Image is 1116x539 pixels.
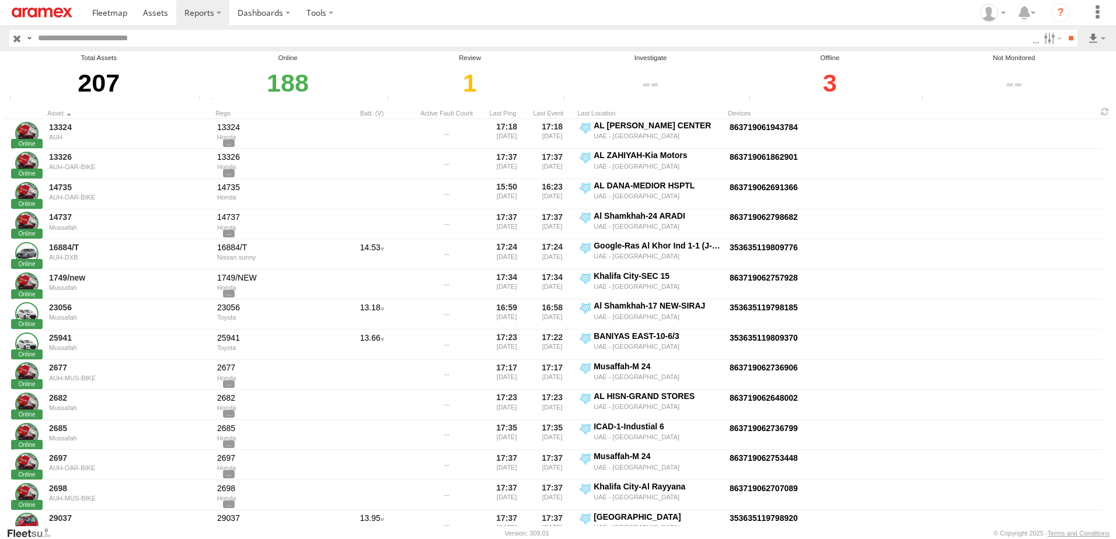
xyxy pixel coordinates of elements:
div: Devices [728,109,891,117]
div: Active Fault Count [411,109,482,117]
div: AL DANA-MEDIOR HSPTL [594,180,721,191]
div: Toyota [217,344,330,351]
div: AUH-OAR-BIKE [49,194,209,201]
div: 1749/NEW [217,272,330,283]
div: Mussafah [49,525,209,532]
div: Nissan sunny [217,254,330,261]
a: Click to View Asset Details [15,212,39,235]
a: 2685 [49,423,209,433]
div: Total Assets [6,53,192,63]
div: Total number of Enabled and Paused Assets [6,94,23,103]
div: UAE - [GEOGRAPHIC_DATA] [594,402,721,411]
div: 2682 [217,393,330,403]
div: Google-Ras Al Khor Ind 1-1 (J-VEG) [594,240,721,251]
a: 2697 [49,453,209,463]
div: Toyota [217,314,330,321]
div: Assets that have not communicated at least once with the server in the last 48hrs [745,94,763,103]
a: Click to View Asset Details [15,272,39,296]
label: Search Query [25,30,34,47]
img: aramex-logo.svg [12,8,72,17]
div: Honda [217,374,330,381]
label: Click to View Event Location [577,150,723,178]
div: 15:50 [DATE] [486,180,527,208]
div: UAE - [GEOGRAPHIC_DATA] [594,463,721,471]
label: Click to View Event Location [577,300,723,328]
div: Mohammedazath Nainamohammed [976,4,1010,22]
div: 14737 [217,212,330,222]
a: Click to View Device Details [730,484,798,493]
div: 2677 [217,362,330,373]
a: 2677 [49,362,209,373]
div: 17:37 [DATE] [486,211,527,239]
div: 17:34 [DATE] [486,271,527,299]
label: Click to View Event Location [577,421,723,449]
div: Review [384,53,556,63]
a: 2698 [49,483,209,494]
a: 23056 [49,302,209,313]
a: Click to View Asset Details [15,483,39,506]
div: AL ZAHIYAH-Kia Motors [594,150,721,160]
a: Click to View Device Details [730,423,798,433]
div: 17:22 [DATE] [532,331,573,359]
a: Click to View Asset Details [15,362,39,386]
div: 17:35 [DATE] [532,421,573,449]
a: Click to View Device Details [730,333,798,342]
div: UAE - [GEOGRAPHIC_DATA] [594,523,721,531]
div: Honda [217,495,330,502]
a: Click to View Asset Details [15,302,39,325]
div: AUH-OAR-BIKE [49,163,209,170]
div: UAE - [GEOGRAPHIC_DATA] [594,282,721,290]
div: 17:23 [DATE] [486,331,527,359]
span: View Asset Details to show all tags [223,139,235,147]
div: Honda [217,194,330,201]
div: 2685 [217,423,330,433]
label: Click to View Event Location [577,451,723,479]
label: Search Filter Options [1039,30,1064,47]
a: Click to View Asset Details [15,152,39,175]
div: 17:23 [DATE] [532,391,573,419]
div: 17:17 [DATE] [532,361,573,389]
a: Click to View Device Details [730,212,798,222]
div: The health of these assets types is not monitored. [918,94,936,103]
a: Terms and Conditions [1048,530,1110,537]
a: Click to View Asset Details [15,122,39,145]
a: 29037 [49,513,209,523]
div: 13.18 [337,300,407,328]
div: Mussafah [49,314,209,321]
div: Honda [217,163,330,170]
div: UAE - [GEOGRAPHIC_DATA] [594,342,721,351]
div: 17:34 [DATE] [532,271,573,299]
div: AUH-MUS-BIKE [49,495,209,502]
div: Click to Sort [486,109,527,117]
div: Honda [217,464,330,471]
a: Click to View Device Details [730,513,798,523]
div: 17:18 [DATE] [532,120,573,148]
div: BANIYAS EAST-10-6/3 [594,331,721,341]
div: Honda [217,224,330,231]
div: 17:37 [DATE] [486,150,527,178]
a: 25941 [49,332,209,343]
span: View Asset Details to show all tags [223,501,235,508]
div: 17:23 [DATE] [486,391,527,419]
span: View Asset Details to show all tags [223,290,235,297]
a: Click to View Device Details [730,123,798,132]
div: 207 [6,63,192,103]
div: 25941 [217,332,330,343]
div: 13326 [217,152,330,162]
a: Visit our Website [6,527,60,539]
a: 1749/new [49,272,209,283]
div: UAE - [GEOGRAPHIC_DATA] [594,132,721,140]
label: Click to View Event Location [577,361,723,389]
a: Click to View Asset Details [15,332,39,356]
div: 17:37 [DATE] [532,211,573,239]
a: 13324 [49,122,209,132]
div: Click to filter by Investigate [559,63,742,103]
div: Click to filter by Offline [745,63,915,103]
div: Number of assets that have communicated at least once in the last 6hrs [195,94,212,103]
div: 13324 [217,122,330,132]
span: Refresh [1098,106,1112,117]
div: AUH-MUS-BIKE [49,374,209,381]
a: 14735 [49,182,209,192]
span: View Asset Details to show all tags [223,410,235,418]
div: 16:23 [DATE] [532,180,573,208]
